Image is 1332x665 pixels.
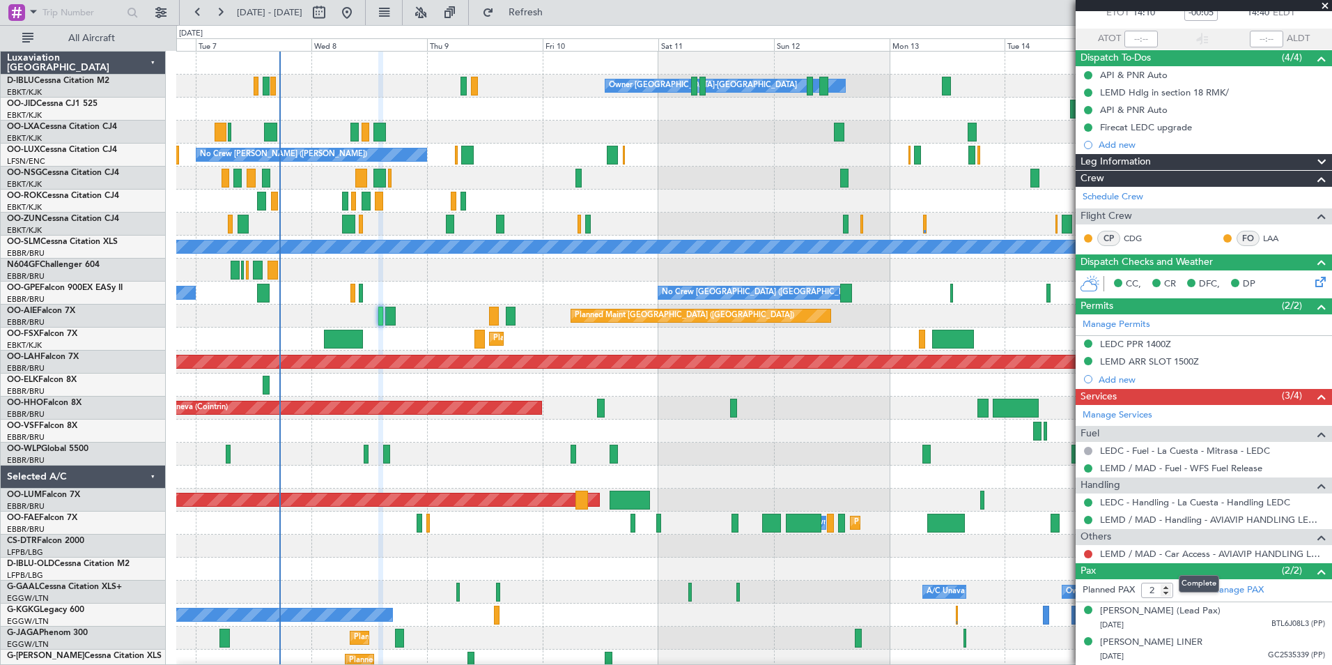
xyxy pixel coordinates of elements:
[1100,69,1168,81] div: API & PNR Auto
[7,77,109,85] a: D-IBLUCessna Citation M2
[1083,583,1135,597] label: Planned PAX
[7,445,41,453] span: OO-WLP
[7,583,122,591] a: G-GAALCessna Citation XLS+
[354,627,573,648] div: Planned Maint [GEOGRAPHIC_DATA] ([GEOGRAPHIC_DATA])
[1097,231,1120,246] div: CP
[1100,338,1171,350] div: LEDC PPR 1400Z
[7,524,45,535] a: EBBR/BRU
[7,514,77,522] a: OO-FAEFalcon 7X
[1100,548,1325,560] a: LEMD / MAD - Car Access - AVIAVIP HANDLING LEMD /MAD
[1081,254,1213,270] span: Dispatch Checks and Weather
[609,75,797,96] div: Owner [GEOGRAPHIC_DATA]-[GEOGRAPHIC_DATA]
[1099,139,1325,151] div: Add new
[7,284,40,292] span: OO-GPE
[7,376,38,384] span: OO-ELK
[1081,154,1151,170] span: Leg Information
[7,399,82,407] a: OO-HHOFalcon 8X
[7,110,42,121] a: EBKT/KJK
[7,353,40,361] span: OO-LAH
[543,38,658,51] div: Fri 10
[1100,104,1168,116] div: API & PNR Auto
[927,581,984,602] div: A/C Unavailable
[1005,38,1120,51] div: Tue 14
[1100,620,1124,630] span: [DATE]
[7,606,84,614] a: G-KGKGLegacy 600
[1282,563,1302,578] span: (2/2)
[1083,318,1150,332] a: Manage Permits
[1282,388,1302,403] span: (3/4)
[1100,445,1270,457] a: LEDC - Fuel - La Cuesta - Mitrasa - LEDC
[7,215,119,223] a: OO-ZUNCessna Citation CJ4
[1100,496,1290,508] a: LEDC - Handling - La Cuesta - Handling LEDC
[1100,604,1221,618] div: [PERSON_NAME] (Lead Pax)
[1081,50,1151,66] span: Dispatch To-Dos
[7,133,42,144] a: EBKT/KJK
[1100,636,1202,650] div: [PERSON_NAME] LINER
[1133,6,1155,20] span: 14:10
[7,261,40,269] span: N604GF
[36,33,147,43] span: All Aircraft
[1100,651,1124,662] span: [DATE]
[7,537,37,545] span: CS-DTR
[200,144,367,165] div: No Crew [PERSON_NAME] ([PERSON_NAME])
[7,491,80,499] a: OO-LUMFalcon 7X
[1199,277,1220,291] span: DFC,
[774,38,890,51] div: Sun 12
[7,77,34,85] span: D-IBLU
[1211,583,1264,597] a: Manage PAX
[1179,575,1219,593] div: Complete
[1100,514,1325,526] a: LEMD / MAD - Handling - AVIAVIP HANDLING LEMD /MAD
[1100,121,1192,133] div: Firecat LEDC upgrade
[1100,462,1262,474] a: LEMD / MAD - Fuel - WFS Fuel Release
[1126,277,1141,291] span: CC,
[1083,408,1152,422] a: Manage Services
[7,261,100,269] a: N604GFChallenger 604
[7,294,45,305] a: EBBR/BRU
[179,28,203,40] div: [DATE]
[7,547,43,558] a: LFPB/LBG
[1100,356,1199,367] div: LEMD ARR SLOT 1500Z
[7,606,40,614] span: G-KGKG
[1081,208,1132,224] span: Flight Crew
[7,179,42,190] a: EBKT/KJK
[7,307,37,315] span: OO-AIE
[1106,6,1129,20] span: ETOT
[1081,389,1117,405] span: Services
[7,169,42,177] span: OO-NSG
[497,8,555,17] span: Refresh
[311,38,427,51] div: Wed 8
[7,238,118,246] a: OO-SLMCessna Citation XLS
[1273,6,1295,20] span: ELDT
[7,353,79,361] a: OO-LAHFalcon 7X
[7,386,45,397] a: EBBR/BRU
[7,215,42,223] span: OO-ZUN
[7,100,36,108] span: OO-JID
[1124,31,1158,47] input: --:--
[7,87,42,98] a: EBKT/KJK
[7,146,40,154] span: OO-LUX
[7,192,119,200] a: OO-ROKCessna Citation CJ4
[7,225,42,236] a: EBKT/KJK
[1124,232,1155,245] a: CDG
[7,409,45,420] a: EBBR/BRU
[7,123,40,131] span: OO-LXA
[15,27,151,49] button: All Aircraft
[7,399,43,407] span: OO-HHO
[7,639,49,650] a: EGGW/LTN
[7,652,84,660] span: G-[PERSON_NAME]
[1243,277,1255,291] span: DP
[1081,171,1104,187] span: Crew
[7,192,42,200] span: OO-ROK
[575,305,794,326] div: Planned Maint [GEOGRAPHIC_DATA] ([GEOGRAPHIC_DATA])
[1268,650,1325,662] span: GC2535339 (PP)
[1099,374,1325,385] div: Add new
[1164,277,1176,291] span: CR
[1081,426,1099,442] span: Fuel
[7,271,45,282] a: EBBR/BRU
[1066,581,1090,602] div: Owner
[7,560,54,568] span: D-IBLU-OLD
[7,330,77,338] a: OO-FSXFalcon 7X
[1282,50,1302,65] span: (4/4)
[7,570,43,581] a: LFPB/LBG
[42,2,123,23] input: Trip Number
